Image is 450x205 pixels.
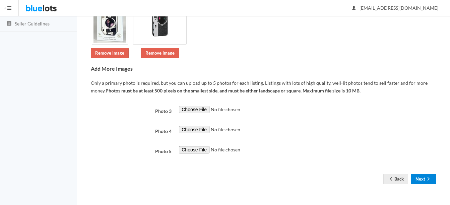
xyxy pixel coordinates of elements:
a: Remove Image [141,48,179,58]
ion-icon: arrow back [388,176,394,183]
p: Only a primary photo is required, but you can upload up to 5 photos for each listing. Listings wi... [91,79,436,94]
a: Remove Image [91,48,129,58]
label: Photo 3 [87,106,175,115]
a: arrow backBack [383,174,408,184]
ion-icon: list box [6,21,12,27]
ion-icon: person [350,5,357,12]
h4: Add More Images [91,66,436,72]
span: Seller Guidelines [15,21,50,26]
label: Photo 4 [87,126,175,135]
b: Photos must be at least 500 pixels on the smallest side, and must be either landscape or square. ... [106,88,361,93]
button: Nextarrow forward [411,174,436,184]
label: Photo 5 [87,146,175,155]
ion-icon: arrow forward [425,176,432,183]
span: [EMAIL_ADDRESS][DOMAIN_NAME] [352,5,438,11]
